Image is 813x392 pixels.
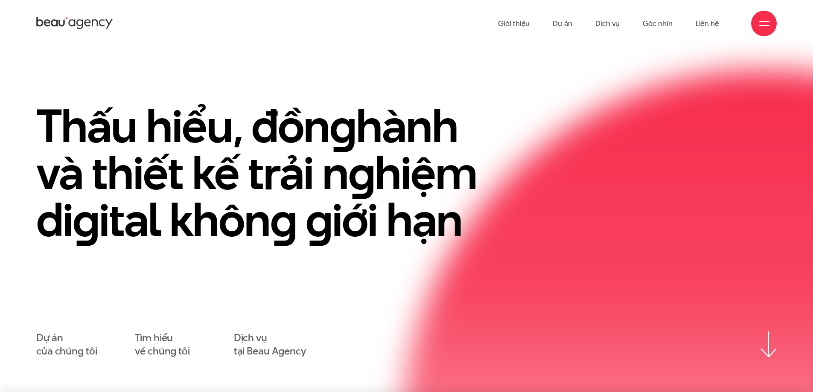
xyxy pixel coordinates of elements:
[36,331,97,358] a: Dự áncủa chúng tôi
[73,188,99,252] en: g
[306,188,332,252] en: g
[36,102,506,243] h1: Thấu hiểu, đồn hành và thiết kế trải n hiệm di ital khôn iới hạn
[348,141,375,205] en: g
[329,94,356,158] en: g
[234,331,306,358] a: Dịch vụtại Beau Agency
[270,188,297,252] en: g
[135,331,190,358] a: Tìm hiểuvề chúng tôi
